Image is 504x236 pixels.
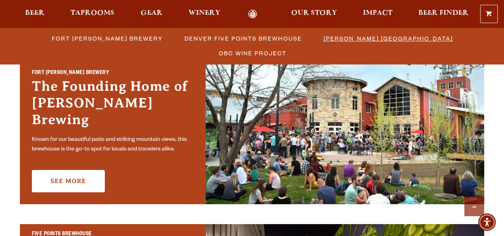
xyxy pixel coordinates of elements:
[219,47,286,59] span: OBC Wine Project
[32,78,194,132] h3: The Founding Home of [PERSON_NAME] Brewing
[363,10,392,16] span: Impact
[32,170,105,192] a: See More
[206,57,484,204] img: Fort Collins Brewery & Taproom'
[47,33,167,44] a: Fort [PERSON_NAME] Brewery
[214,47,290,59] a: OBC Wine Project
[25,10,45,16] span: Beer
[286,10,342,19] a: Our Story
[32,135,194,154] p: Known for our beautiful patio and striking mountain views, this brewhouse is the go-to spot for l...
[32,69,194,78] h2: Fort [PERSON_NAME] Brewery
[188,10,220,16] span: Winery
[20,10,50,19] a: Beer
[324,33,453,44] span: [PERSON_NAME] [GEOGRAPHIC_DATA]
[418,10,469,16] span: Beer Finder
[180,33,306,44] a: Denver Five Points Brewhouse
[184,33,302,44] span: Denver Five Points Brewhouse
[291,10,337,16] span: Our Story
[141,10,163,16] span: Gear
[478,213,496,231] div: Accessibility Menu
[65,10,120,19] a: Taprooms
[183,10,226,19] a: Winery
[52,33,163,44] span: Fort [PERSON_NAME] Brewery
[71,10,114,16] span: Taprooms
[413,10,474,19] a: Beer Finder
[464,196,484,216] a: Scroll to top
[238,10,268,19] a: Odell Home
[319,33,457,44] a: [PERSON_NAME] [GEOGRAPHIC_DATA]
[135,10,168,19] a: Gear
[358,10,398,19] a: Impact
